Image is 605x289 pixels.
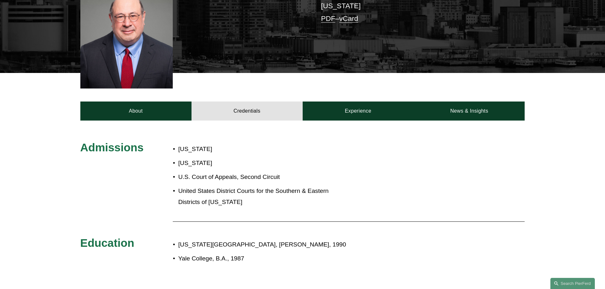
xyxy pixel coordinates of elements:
a: PDF [321,15,335,23]
span: Education [80,237,134,249]
p: [US_STATE] [178,144,339,155]
p: [US_STATE][GEOGRAPHIC_DATA], [PERSON_NAME], 1990 [178,239,469,250]
a: Experience [303,102,414,121]
p: United States District Courts for the Southern & Eastern Districts of [US_STATE] [178,186,339,207]
a: Credentials [192,102,303,121]
p: U.S. Court of Appeals, Second Circuit [178,172,339,183]
a: Search this site [550,278,595,289]
p: [US_STATE] [178,158,339,169]
a: About [80,102,192,121]
p: Yale College, B.A., 1987 [178,253,469,264]
span: Admissions [80,141,144,154]
a: vCard [339,15,358,23]
a: News & Insights [413,102,525,121]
